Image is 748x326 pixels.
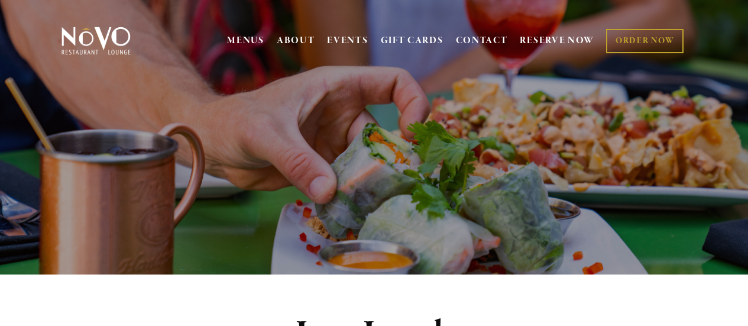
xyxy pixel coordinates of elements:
a: EVENTS [327,35,368,47]
a: ORDER NOW [606,29,684,53]
a: ABOUT [277,35,315,47]
a: CONTACT [456,30,508,52]
a: RESERVE NOW [520,30,594,52]
a: MENUS [227,35,264,47]
img: Novo Restaurant &amp; Lounge [59,26,133,56]
a: GIFT CARDS [381,30,443,52]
